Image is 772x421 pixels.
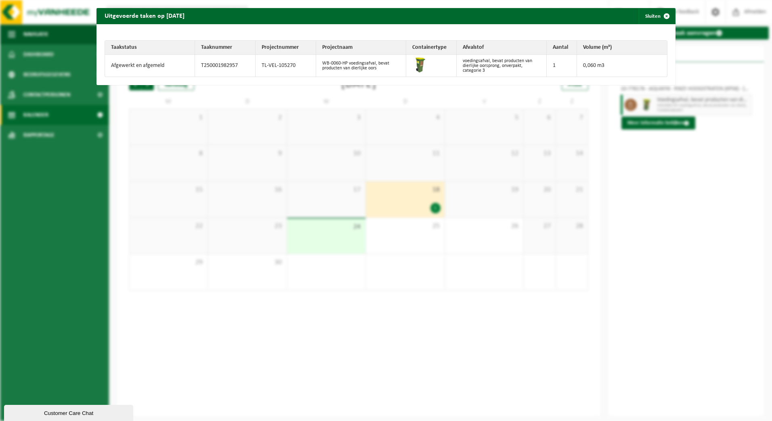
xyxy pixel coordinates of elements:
[547,41,577,55] th: Aantal
[577,55,667,77] td: 0,060 m3
[406,41,457,55] th: Containertype
[639,8,675,24] button: Sluiten
[457,55,547,77] td: voedingsafval, bevat producten van dierlijke oorsprong, onverpakt, categorie 3
[457,41,547,55] th: Afvalstof
[195,41,256,55] th: Taaknummer
[577,41,667,55] th: Volume (m³)
[547,55,577,77] td: 1
[105,55,195,77] td: Afgewerkt en afgemeld
[316,55,406,77] td: WB-0060-HP voedingsafval, bevat producten van dierlijke oors
[256,41,316,55] th: Projectnummer
[256,55,316,77] td: TL-VEL-105270
[4,403,135,421] iframe: chat widget
[412,57,428,73] img: WB-0060-HPE-GN-50
[105,41,195,55] th: Taakstatus
[316,41,406,55] th: Projectnaam
[195,55,256,77] td: T250001982957
[96,8,193,23] h2: Uitgevoerde taken op [DATE]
